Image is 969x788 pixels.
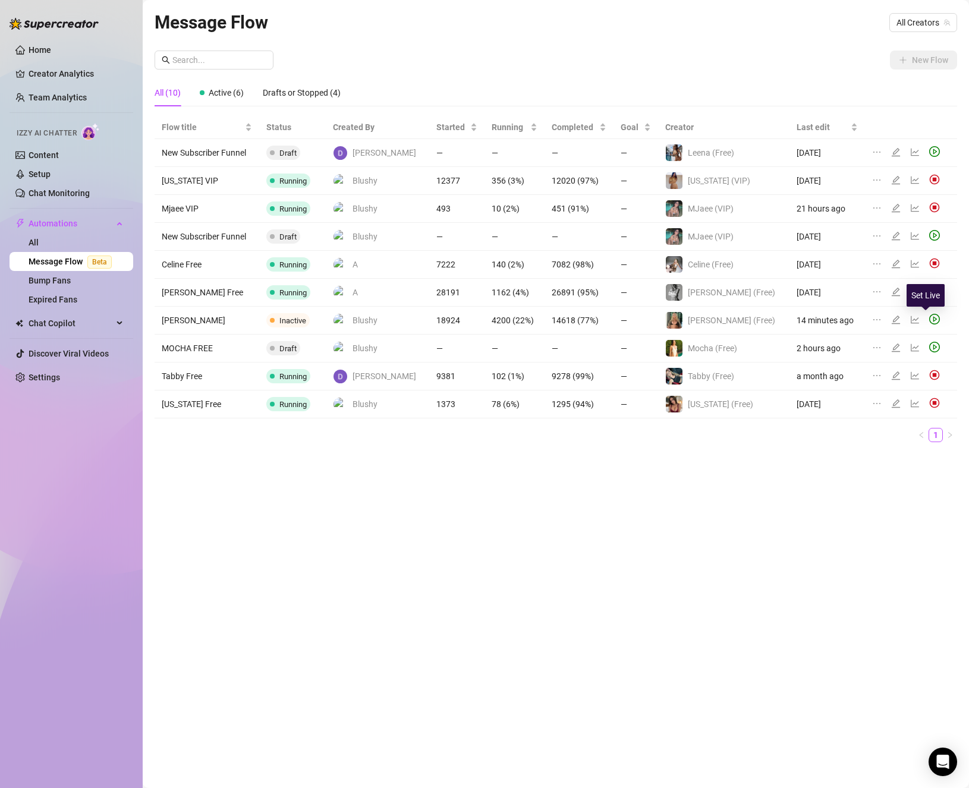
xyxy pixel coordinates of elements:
th: Status [259,116,326,139]
td: 102 (1%) [484,363,545,390]
img: svg%3e [929,202,940,213]
td: — [614,390,657,418]
td: Celine Free [155,251,259,279]
span: edit [891,175,901,185]
span: Draft [279,344,297,353]
span: [PERSON_NAME] [353,146,416,159]
span: Running [279,176,307,185]
td: [US_STATE] VIP [155,167,259,195]
td: 451 (91%) [545,195,614,223]
th: Started [429,116,484,139]
img: A [334,258,347,272]
span: Chat Copilot [29,314,113,333]
img: Tabby (Free) [666,368,682,384]
span: thunderbolt [15,219,25,228]
td: — [614,307,657,335]
td: — [484,335,545,363]
span: Blushy [353,174,377,187]
span: Last edit [797,121,848,134]
img: David Webb [334,370,347,383]
img: Blushy [334,174,347,188]
span: Draft [279,149,297,157]
th: Completed [545,116,614,139]
a: Expired Fans [29,295,77,304]
td: 28191 [429,279,484,307]
span: edit [891,315,901,324]
td: MOCHA FREE [155,335,259,363]
td: — [614,195,657,223]
span: play-circle [929,314,940,324]
td: 9278 (99%) [545,363,614,390]
td: [PERSON_NAME] Free [155,279,259,307]
td: — [429,139,484,167]
img: Georgia (Free) [666,396,682,412]
li: Previous Page [914,428,929,442]
td: Tabby Free [155,363,259,390]
span: Tabby (Free) [688,371,734,381]
span: Blushy [353,230,377,243]
span: MJaee (VIP) [688,204,734,213]
span: Flow title [162,121,243,134]
span: Running [279,260,307,269]
span: edit [891,399,901,408]
img: Blushy [334,398,347,411]
td: [DATE] [789,167,865,195]
span: Beta [87,256,112,269]
button: left [914,428,929,442]
span: ellipsis [872,315,882,324]
span: edit [891,287,901,297]
td: 1295 (94%) [545,390,614,418]
span: edit [891,371,901,380]
span: Blushy [353,342,377,355]
span: Completed [552,121,597,134]
td: — [545,223,614,251]
a: 1 [929,428,942,442]
td: — [545,335,614,363]
td: — [484,139,545,167]
span: [PERSON_NAME] [353,370,416,383]
span: Inactive [279,316,306,325]
img: MJaee (VIP) [666,228,682,245]
a: Home [29,45,51,55]
td: 14618 (77%) [545,307,614,335]
td: — [614,223,657,251]
img: A [334,286,347,300]
img: MJaee (VIP) [666,200,682,217]
a: Bump Fans [29,276,71,285]
td: — [614,335,657,363]
span: Started [436,121,468,134]
span: Running [279,288,307,297]
img: Ellie (Free) [666,312,682,329]
img: Blushy [334,202,347,216]
span: ellipsis [872,371,882,380]
span: edit [891,259,901,269]
div: All (10) [155,86,181,99]
td: 12377 [429,167,484,195]
td: 356 (3%) [484,167,545,195]
td: — [484,223,545,251]
td: — [614,363,657,390]
span: line-chart [910,175,920,185]
td: 14 minutes ago [789,307,865,335]
th: Goal [614,116,657,139]
img: Celine (Free) [666,256,682,273]
img: Blushy [334,342,347,355]
span: line-chart [910,203,920,213]
img: Leena (Free) [666,144,682,161]
td: — [545,139,614,167]
li: Next Page [943,428,957,442]
img: Blushy [334,314,347,327]
td: 18924 [429,307,484,335]
th: Created By [326,116,429,139]
a: Chat Monitoring [29,188,90,198]
img: svg%3e [929,258,940,269]
span: ellipsis [872,399,882,408]
th: Creator [658,116,789,139]
span: ellipsis [872,259,882,269]
img: Kennedy (Free) [666,284,682,301]
td: — [614,167,657,195]
img: AI Chatter [81,123,100,140]
span: edit [891,203,901,213]
img: svg%3e [929,370,940,380]
span: Mocha (Free) [688,343,737,353]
